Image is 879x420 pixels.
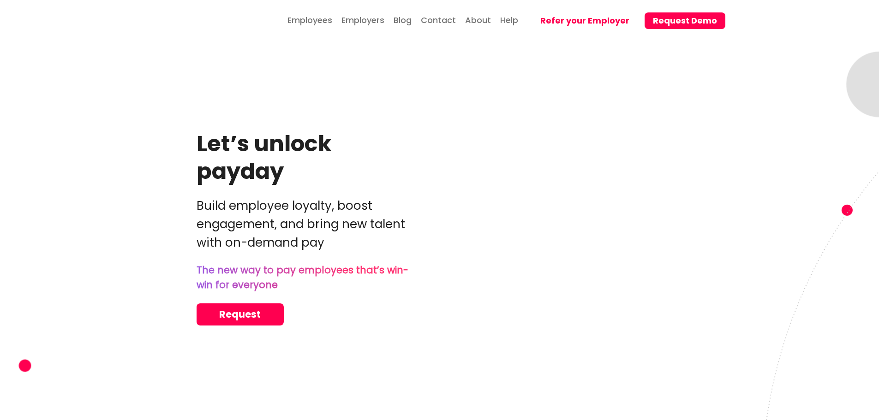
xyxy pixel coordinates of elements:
[645,12,725,29] button: Request Demo
[797,367,869,392] iframe: Help widget launcher
[391,6,414,32] a: Blog
[498,6,520,32] a: Help
[197,196,410,252] p: Build employee loyalty, boost engagement, and bring new talent with on-demand pay
[147,6,148,7] img: svg%3E
[525,3,638,40] a: Refer your Employer
[638,3,725,40] a: Request Demo
[532,12,638,29] button: Refer your Employer
[197,263,410,292] p: The new way to pay employees that’s win-win for everyone
[197,303,284,325] a: Request Demo
[463,6,493,32] a: About
[339,6,387,32] a: Employers
[419,6,458,32] a: Contact
[197,130,410,185] h1: Let’s unlock payday
[285,6,335,32] a: Employees
[422,84,682,344] img: mobile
